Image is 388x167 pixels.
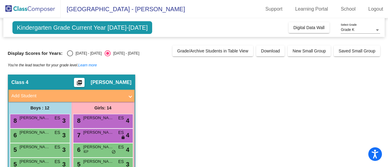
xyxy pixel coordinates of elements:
a: Support [261,4,287,14]
span: New Small Group [293,48,326,53]
span: [PERSON_NAME] [20,129,50,135]
div: [DATE] - [DATE] [73,51,102,56]
span: ES [55,144,60,150]
div: Boys : 12 [8,102,72,114]
span: do_not_disturb_alt [112,150,116,155]
span: 6 [12,132,17,139]
mat-icon: picture_as_pdf [76,80,83,88]
span: [PERSON_NAME] [20,115,50,121]
span: 8 [76,117,81,124]
span: 4 [126,116,129,125]
span: IEP [84,149,89,154]
span: [PERSON_NAME] [20,159,50,165]
span: 5 [12,146,17,153]
span: [PERSON_NAME] [91,79,131,85]
mat-panel-title: Add Student [12,92,124,99]
span: ES [118,144,124,150]
span: lock [121,135,125,140]
button: Grade/Archive Students in Table View [172,45,253,56]
span: ES [55,129,60,136]
span: Saved Small Group [339,48,375,53]
span: 6 [76,146,81,153]
span: 8 [12,117,17,124]
span: [PERSON_NAME] [20,144,50,150]
span: 3 [62,145,65,154]
span: [PERSON_NAME] [83,144,114,150]
span: [PERSON_NAME] [83,129,114,135]
span: Digital Data Wall [293,25,325,30]
span: Grade/Archive Students in Table View [177,48,249,53]
a: School [336,4,360,14]
mat-radio-group: Select an option [67,50,139,56]
span: 3 [62,131,65,140]
button: Digital Data Wall [289,22,329,33]
button: Print Students Details [74,78,85,87]
button: Saved Small Group [334,45,380,56]
div: Girls: 14 [72,102,135,114]
span: Kindergarten Grade Current Year [DATE]-[DATE] [12,21,152,34]
a: Logout [363,4,388,14]
span: ES [55,159,60,165]
span: Grade K [341,28,354,32]
a: Learning Portal [290,4,333,14]
div: [DATE] - [DATE] [111,51,139,56]
span: Display Scores for Years: [8,51,63,56]
span: [PERSON_NAME] [83,115,114,121]
button: New Small Group [288,45,331,56]
a: Learn more [78,63,97,67]
i: You're the lead teacher for your grade level. [8,63,97,67]
mat-expansion-panel-header: Add Student [8,90,135,102]
span: ES [118,159,124,165]
span: 3 [62,116,65,125]
button: Download [256,45,285,56]
span: ES [118,129,124,136]
span: ES [55,115,60,121]
span: [GEOGRAPHIC_DATA] - [PERSON_NAME] [61,4,185,14]
span: 4 [126,145,129,154]
span: [PERSON_NAME] [83,159,114,165]
span: Download [261,48,280,53]
span: Class 4 [12,79,28,85]
span: 7 [76,132,81,139]
span: ES [118,115,124,121]
span: 4 [126,131,129,140]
